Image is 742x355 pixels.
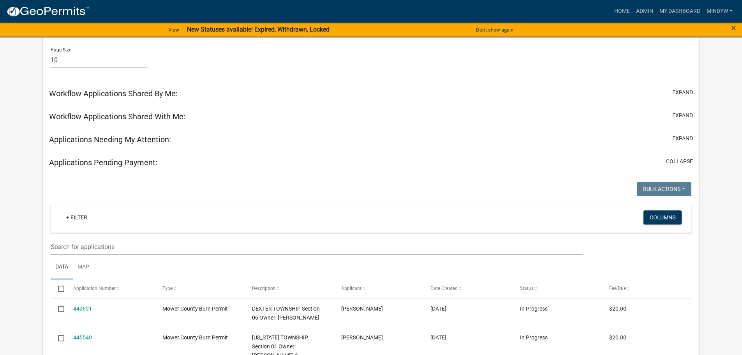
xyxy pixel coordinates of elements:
button: Columns [643,210,682,224]
datatable-header-cell: Status [513,279,602,298]
span: Fee Due [609,286,626,291]
h5: Applications Needing My Attention: [49,135,171,144]
h5: Workflow Applications Shared With Me: [49,112,185,121]
datatable-header-cell: Type [155,279,244,298]
a: Admin [633,4,656,19]
span: 07/06/2025 [430,334,446,341]
button: Close [731,23,736,33]
button: collapse [666,157,693,166]
datatable-header-cell: Fee Due [602,279,691,298]
span: $20.00 [609,334,626,341]
span: Type [162,286,173,291]
span: In Progress [520,306,548,312]
span: Mower County Burn Permit [162,306,228,312]
a: mindyw [703,4,736,19]
span: Application Number [73,286,116,291]
span: Status [520,286,534,291]
a: 445540 [73,334,92,341]
span: DEXTER TOWNSHIP Section 06 Owner: BORCHERDING JONATHON R [252,306,320,321]
datatable-header-cell: Date Created [423,279,512,298]
button: Don't show again [473,23,516,36]
span: Description [252,286,276,291]
datatable-header-cell: Description [244,279,333,298]
h5: Workflow Applications Shared By Me: [49,89,178,98]
span: Heather Felten [341,334,383,341]
span: In Progress [520,334,548,341]
button: expand [672,134,693,143]
span: Date Created [430,286,458,291]
datatable-header-cell: Applicant [334,279,423,298]
datatable-header-cell: Application Number [66,279,155,298]
datatable-header-cell: Select [51,279,65,298]
strong: New Statuses available! Expired, Withdrawn, Locked [187,26,330,33]
span: $20.00 [609,306,626,312]
button: expand [672,111,693,120]
a: Data [51,255,73,280]
span: JONATHON R BORCHERDING [341,306,383,312]
span: 07/14/2025 [430,306,446,312]
a: View [165,23,182,36]
button: expand [672,88,693,97]
span: Mower County Burn Permit [162,334,228,341]
a: Map [73,255,94,280]
button: Bulk Actions [637,182,691,196]
span: × [731,23,736,34]
h5: Applications Pending Payment: [49,158,157,167]
a: + Filter [60,210,93,224]
a: Home [611,4,633,19]
span: Applicant [341,286,361,291]
input: Search for applications [51,239,582,255]
a: 449691 [73,306,92,312]
a: My Dashboard [656,4,703,19]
